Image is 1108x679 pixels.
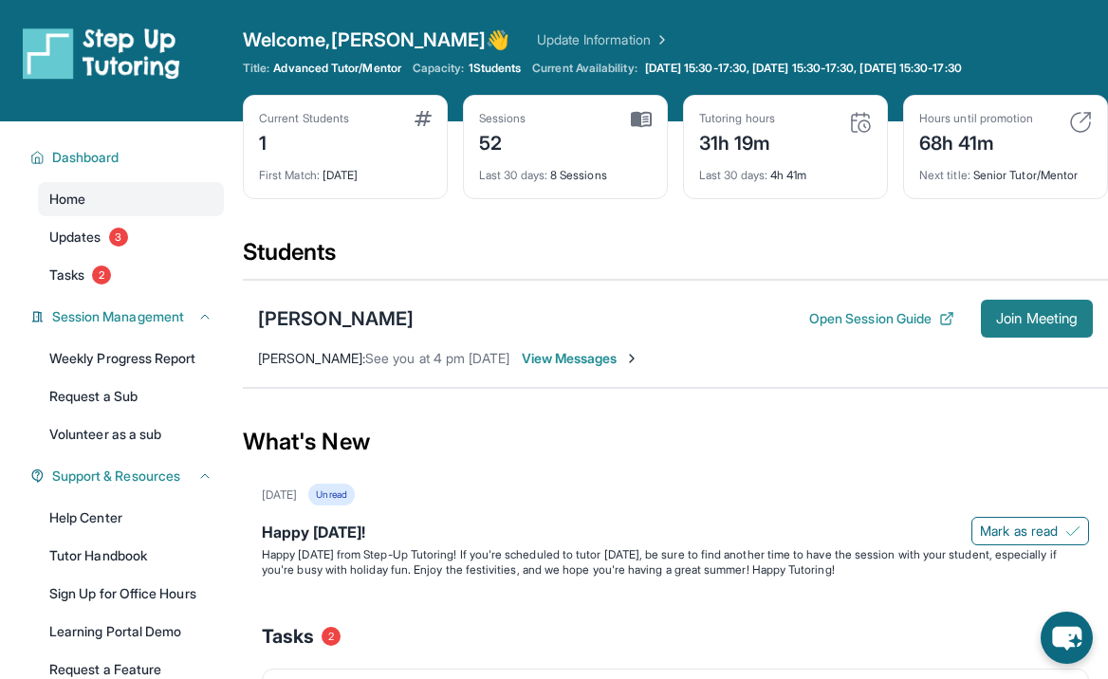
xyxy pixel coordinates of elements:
div: [DATE] [262,487,297,503]
span: Last 30 days : [699,168,767,182]
div: Students [243,237,1108,279]
p: Happy [DATE] from Step-Up Tutoring! If you're scheduled to tutor [DATE], be sure to find another ... [262,547,1089,578]
div: 4h 41m [699,156,872,183]
div: Hours until promotion [919,111,1033,126]
div: What's New [243,400,1108,484]
div: Happy [DATE]! [262,521,1089,547]
a: [DATE] 15:30-17:30, [DATE] 15:30-17:30, [DATE] 15:30-17:30 [641,61,966,76]
a: Help Center [38,501,224,535]
span: Updates [49,228,102,247]
div: 52 [479,126,526,156]
button: Open Session Guide [809,309,954,328]
div: Current Students [259,111,349,126]
span: Last 30 days : [479,168,547,182]
a: Tutor Handbook [38,539,224,573]
a: Tasks2 [38,258,224,292]
span: Current Availability: [532,61,637,76]
span: Welcome, [PERSON_NAME] 👋 [243,27,510,53]
div: Senior Tutor/Mentor [919,156,1092,183]
img: card [1069,111,1092,134]
button: Dashboard [45,148,212,167]
img: card [849,111,872,134]
img: card [631,111,652,128]
div: Sessions [479,111,526,126]
a: Request a Sub [38,379,224,413]
div: 8 Sessions [479,156,652,183]
div: 1 [259,126,349,156]
div: 31h 19m [699,126,775,156]
span: First Match : [259,168,320,182]
button: Support & Resources [45,467,212,486]
div: Tutoring hours [699,111,775,126]
a: Volunteer as a sub [38,417,224,451]
span: See you at 4 pm [DATE] [365,350,510,366]
div: [DATE] [259,156,432,183]
img: logo [23,27,180,80]
span: 3 [109,228,128,247]
img: card [415,111,432,126]
a: Updates3 [38,220,224,254]
button: Mark as read [971,517,1089,545]
button: Session Management [45,307,212,326]
div: 68h 41m [919,126,1033,156]
span: Advanced Tutor/Mentor [273,61,400,76]
div: Unread [308,484,354,505]
a: Learning Portal Demo [38,615,224,649]
span: [DATE] 15:30-17:30, [DATE] 15:30-17:30, [DATE] 15:30-17:30 [645,61,962,76]
a: Weekly Progress Report [38,341,224,376]
span: 2 [92,266,111,284]
span: Capacity: [413,61,465,76]
span: Home [49,190,85,209]
span: 2 [322,627,341,646]
span: Tasks [262,623,314,650]
img: Chevron-Right [624,351,639,366]
span: View Messages [522,349,640,368]
span: Title: [243,61,269,76]
span: Join Meeting [996,313,1078,324]
span: Tasks [49,266,84,284]
span: Dashboard [52,148,120,167]
img: Chevron Right [651,30,670,49]
span: Next title : [919,168,970,182]
button: chat-button [1041,612,1093,664]
span: Support & Resources [52,467,180,486]
img: Mark as read [1065,523,1080,539]
span: Mark as read [980,522,1058,541]
a: Home [38,182,224,216]
a: Sign Up for Office Hours [38,577,224,611]
span: 1 Students [469,61,522,76]
span: Session Management [52,307,184,326]
a: Update Information [537,30,670,49]
span: [PERSON_NAME] : [258,350,365,366]
button: Join Meeting [981,300,1093,338]
div: [PERSON_NAME] [258,305,414,332]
